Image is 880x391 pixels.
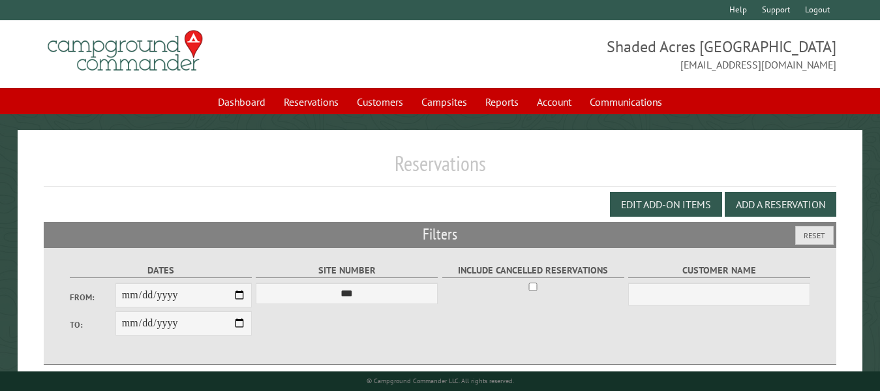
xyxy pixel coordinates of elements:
[44,25,207,76] img: Campground Commander
[610,192,722,217] button: Edit Add-on Items
[44,222,836,247] h2: Filters
[529,89,579,114] a: Account
[795,226,834,245] button: Reset
[276,89,346,114] a: Reservations
[70,319,115,331] label: To:
[414,89,475,114] a: Campsites
[442,263,624,278] label: Include Cancelled Reservations
[582,89,670,114] a: Communications
[367,377,514,385] small: © Campground Commander LLC. All rights reserved.
[256,263,438,278] label: Site Number
[44,151,836,187] h1: Reservations
[628,263,810,278] label: Customer Name
[725,192,836,217] button: Add a Reservation
[70,291,115,304] label: From:
[478,89,526,114] a: Reports
[70,263,252,278] label: Dates
[210,89,273,114] a: Dashboard
[440,36,836,72] span: Shaded Acres [GEOGRAPHIC_DATA] [EMAIL_ADDRESS][DOMAIN_NAME]
[349,89,411,114] a: Customers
